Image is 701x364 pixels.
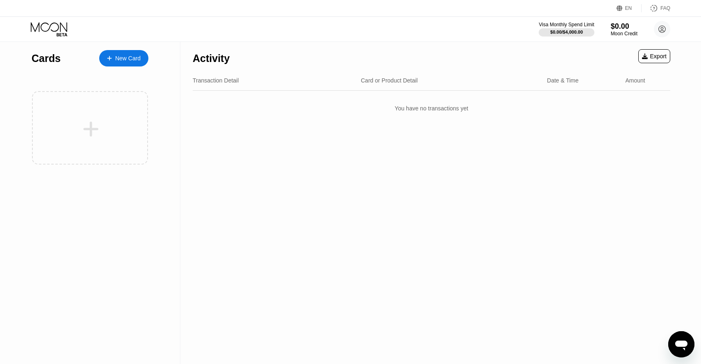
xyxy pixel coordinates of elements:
[539,22,594,27] div: Visa Monthly Spend Limit
[539,22,594,37] div: Visa Monthly Spend Limit$0.00/$4,000.00
[660,5,670,11] div: FAQ
[611,22,637,37] div: $0.00Moon Credit
[625,5,632,11] div: EN
[642,53,667,60] div: Export
[193,97,670,120] div: You have no transactions yet
[32,53,61,64] div: Cards
[611,22,637,31] div: $0.00
[638,49,670,63] div: Export
[550,30,583,34] div: $0.00 / $4,000.00
[99,50,148,66] div: New Card
[547,77,578,84] div: Date & Time
[626,77,645,84] div: Amount
[642,4,670,12] div: FAQ
[617,4,642,12] div: EN
[611,31,637,37] div: Moon Credit
[361,77,418,84] div: Card or Product Detail
[193,53,230,64] div: Activity
[193,77,239,84] div: Transaction Detail
[115,55,141,62] div: New Card
[668,331,694,357] iframe: Button to launch messaging window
